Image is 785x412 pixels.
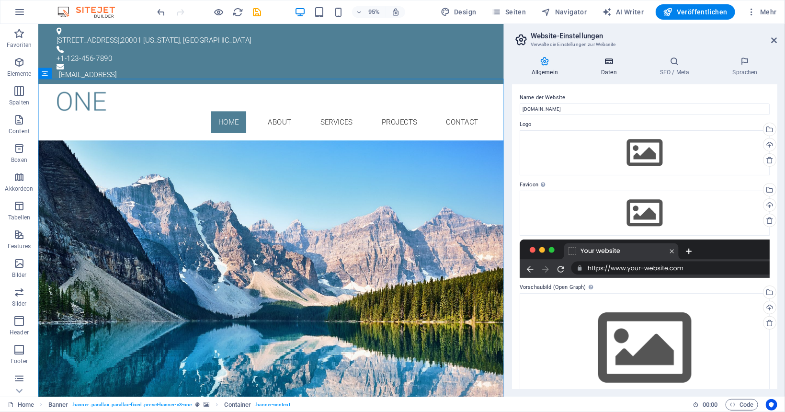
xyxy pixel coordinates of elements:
[747,7,777,17] span: Mehr
[709,401,711,408] span: :
[72,399,192,411] span: . banner .parallax .parallax-fixed .preset-banner-v3-one
[488,4,530,20] button: Seiten
[156,7,167,18] i: Rückgängig: Überschrift ändern (Strg+Z)
[48,399,68,411] span: Klick zum Auswählen. Doppelklick zum Bearbeiten
[766,399,777,411] button: Usercentrics
[531,32,777,40] h2: Website-Einstellungen
[726,399,758,411] button: Code
[492,7,526,17] span: Seiten
[7,70,32,78] p: Elemente
[8,242,31,250] p: Features
[441,7,477,17] span: Design
[391,8,400,16] i: Bei Größenänderung Zoomstufe automatisch an das gewählte Gerät anpassen.
[48,399,290,411] nav: breadcrumb
[693,399,718,411] h6: Session-Zeit
[437,4,480,20] div: Design (Strg+Alt+Y)
[213,6,225,18] button: Klicke hier, um den Vorschau-Modus zu verlassen
[9,99,29,106] p: Spalten
[542,7,587,17] span: Navigator
[8,214,30,221] p: Tabellen
[520,179,770,191] label: Favicon
[251,6,263,18] button: save
[656,4,735,20] button: Veröffentlichen
[520,282,770,293] label: Vorschaubild (Open Graph)
[531,40,758,49] h3: Verwalte die Einstellungen zur Webseite
[640,57,713,77] h4: SEO / Meta
[8,399,34,411] a: Klick, um Auswahl aufzuheben. Doppelklick öffnet Seitenverwaltung
[520,119,770,130] label: Logo
[713,57,777,77] h4: Sprachen
[7,41,32,49] p: Favoriten
[11,156,27,164] p: Boxen
[603,7,644,17] span: AI Writer
[55,6,127,18] img: Editor Logo
[520,293,770,403] div: Wähle aus deinen Dateien, Stockfotos oder lade Dateien hoch
[663,7,728,17] span: Veröffentlichen
[255,399,290,411] span: . banner-content
[225,399,251,411] span: Klick zum Auswählen. Doppelklick zum Bearbeiten
[204,402,209,407] i: Element verfügt über einen Hintergrund
[520,103,770,115] input: Name...
[12,271,27,279] p: Bilder
[520,92,770,103] label: Name der Website
[520,130,770,175] div: Wähle aus deinen Dateien, Stockfotos oder lade Dateien hoch
[703,399,717,411] span: 00 00
[233,7,244,18] i: Seite neu laden
[10,329,29,336] p: Header
[5,185,33,193] p: Akkordeon
[352,6,386,18] button: 95%
[232,6,244,18] button: reload
[599,4,648,20] button: AI Writer
[12,300,27,308] p: Slider
[366,6,382,18] h6: 95%
[512,57,581,77] h4: Allgemein
[730,399,754,411] span: Code
[581,57,640,77] h4: Daten
[11,357,28,365] p: Footer
[743,4,781,20] button: Mehr
[437,4,480,20] button: Design
[9,127,30,135] p: Content
[538,4,591,20] button: Navigator
[195,402,200,407] i: Dieses Element ist ein anpassbares Preset
[252,7,263,18] i: Save (Ctrl+S)
[156,6,167,18] button: undo
[520,191,770,236] div: Wähle aus deinen Dateien, Stockfotos oder lade Dateien hoch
